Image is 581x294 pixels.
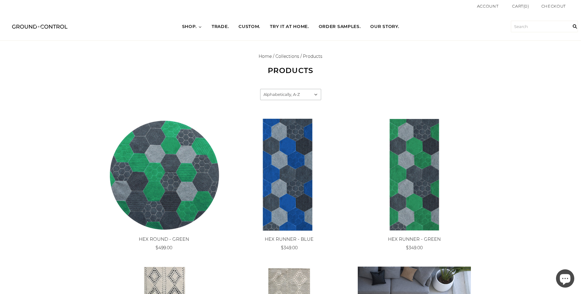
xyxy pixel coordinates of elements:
a: OUR STORY. [365,18,404,35]
a: Cart(0) [512,3,529,9]
span: TRY IT AT HOME. [270,24,309,30]
input: Search [569,12,581,40]
span: 0 [525,4,528,9]
a: HEX ROUND - GREEN [139,236,189,242]
span: Cart [512,4,523,9]
a: CUSTOM. [234,18,265,35]
a: Collections [275,54,299,59]
input: Search [511,21,578,32]
a: Account [477,4,499,9]
inbox-online-store-chat: Shopify online store chat [554,269,576,289]
span: SHOP. [182,24,197,30]
span: ORDER SAMPLES. [319,24,361,30]
a: ORDER SAMPLES. [314,18,366,35]
span: TRADE. [212,24,229,30]
a: TRY IT AT HOME. [265,18,314,35]
span: / [273,54,274,59]
span: OUR STORY. [370,24,399,30]
a: HEX RUNNER - BLUE [265,236,314,242]
a: Home [259,54,272,59]
a: TRADE. [207,18,234,35]
span: CUSTOM. [238,24,260,30]
span: $349.00 [281,245,298,250]
a: HEX RUNNER - GREEN [388,236,441,242]
a: SHOP. [177,18,207,35]
span: Products [303,54,322,59]
h1: Products [199,66,382,75]
span: $499.00 [156,245,172,250]
span: $349.00 [406,245,423,250]
span: / [300,54,302,59]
